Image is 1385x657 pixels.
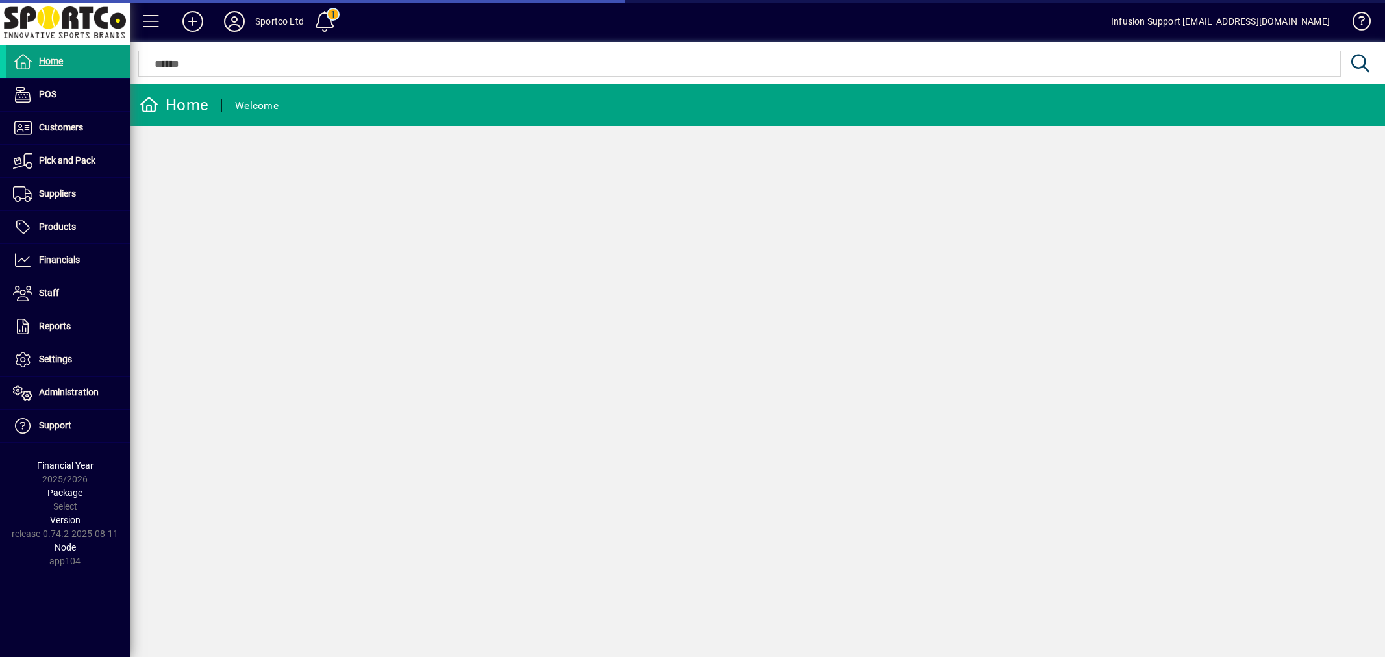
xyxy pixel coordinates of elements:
[39,288,59,298] span: Staff
[39,420,71,430] span: Support
[39,354,72,364] span: Settings
[6,211,130,243] a: Products
[39,155,95,166] span: Pick and Pack
[6,343,130,376] a: Settings
[6,145,130,177] a: Pick and Pack
[47,488,82,498] span: Package
[37,460,94,471] span: Financial Year
[39,122,83,132] span: Customers
[1111,11,1330,32] div: Infusion Support [EMAIL_ADDRESS][DOMAIN_NAME]
[6,79,130,111] a: POS
[55,542,76,552] span: Node
[39,254,80,265] span: Financials
[6,244,130,277] a: Financials
[140,95,208,116] div: Home
[1343,3,1369,45] a: Knowledge Base
[39,89,56,99] span: POS
[6,178,130,210] a: Suppliers
[6,112,130,144] a: Customers
[39,56,63,66] span: Home
[172,10,214,33] button: Add
[39,188,76,199] span: Suppliers
[50,515,81,525] span: Version
[39,321,71,331] span: Reports
[6,277,130,310] a: Staff
[214,10,255,33] button: Profile
[6,310,130,343] a: Reports
[6,377,130,409] a: Administration
[39,221,76,232] span: Products
[255,11,304,32] div: Sportco Ltd
[235,95,279,116] div: Welcome
[6,410,130,442] a: Support
[39,387,99,397] span: Administration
